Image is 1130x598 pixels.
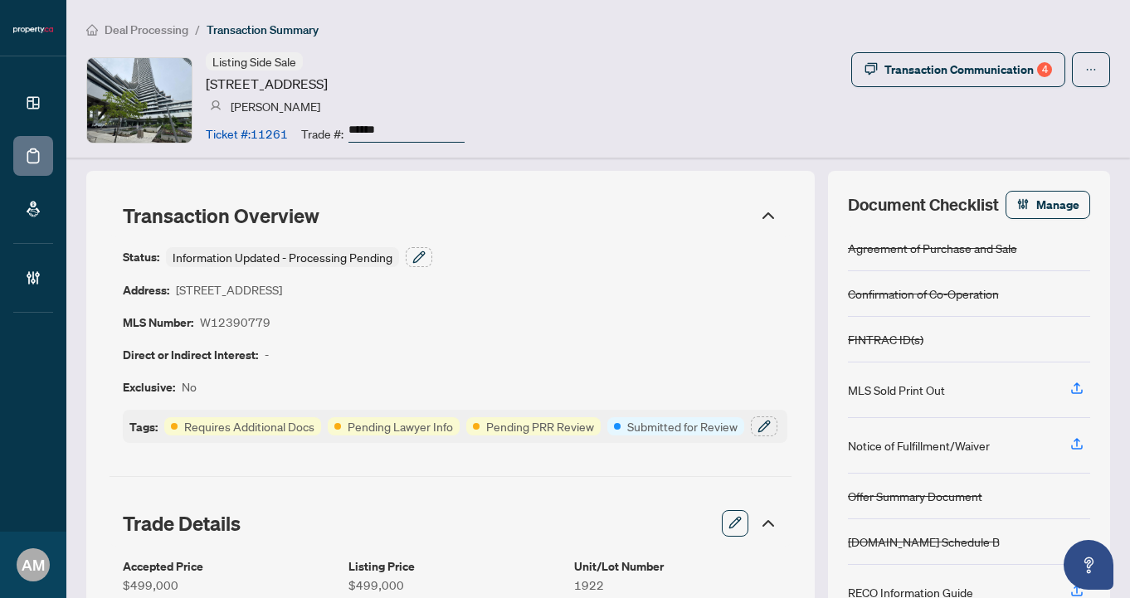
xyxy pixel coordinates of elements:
article: Accepted Price [123,557,335,576]
span: ellipsis [1085,64,1097,75]
article: MLS Number: [123,313,193,332]
article: Exclusive: [123,377,175,396]
img: logo [13,25,53,35]
article: [STREET_ADDRESS] [206,74,328,94]
span: Document Checklist [848,193,999,216]
div: Transaction Overview [110,194,791,237]
li: / [195,20,200,39]
span: Deal Processing [105,22,188,37]
article: 1922 [574,576,787,594]
div: Transaction Communication [884,56,1052,83]
article: Pending PRR Review [486,417,594,435]
div: Trade Details [110,500,791,547]
span: Transaction Overview [123,203,319,228]
div: Agreement of Purchase and Sale [848,239,1017,257]
span: Trade Details [123,511,241,536]
article: Direct or Indirect Interest: [123,345,258,364]
button: Transaction Communication4 [851,52,1065,87]
article: Requires Additional Docs [184,417,314,435]
article: Listing Price [348,557,561,576]
article: Unit/Lot Number [574,557,787,576]
article: Submitted for Review [627,417,738,435]
div: Offer Summary Document [848,487,982,505]
div: Notice of Fulfillment/Waiver [848,436,990,455]
article: Ticket #: 11261 [206,124,288,143]
article: - [265,345,269,364]
span: home [86,24,98,36]
article: $499,000 [123,576,335,594]
article: [PERSON_NAME] [231,97,320,115]
article: W12390779 [200,313,270,332]
button: Manage [1006,191,1090,219]
article: [STREET_ADDRESS] [176,280,282,299]
div: 4 [1037,62,1052,77]
div: Information Updated - Processing Pending [166,247,399,267]
article: Status: [123,247,159,267]
article: No [182,377,197,396]
div: [DOMAIN_NAME] Schedule B [848,532,1000,551]
img: svg%3e [210,100,222,112]
div: Confirmation of Co-Operation [848,284,999,303]
article: Trade #: [301,124,343,143]
span: Manage [1036,192,1079,218]
span: Listing Side Sale [212,54,296,69]
article: Tags: [129,417,158,436]
div: MLS Sold Print Out [848,381,945,399]
button: Open asap [1064,540,1113,590]
div: FINTRAC ID(s) [848,330,923,348]
span: Transaction Summary [207,22,319,37]
span: AM [22,553,45,576]
article: Pending Lawyer Info [348,417,453,435]
img: IMG-W12390779_1.jpg [87,58,192,143]
article: Address: [123,280,169,299]
article: $499,000 [348,576,561,594]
